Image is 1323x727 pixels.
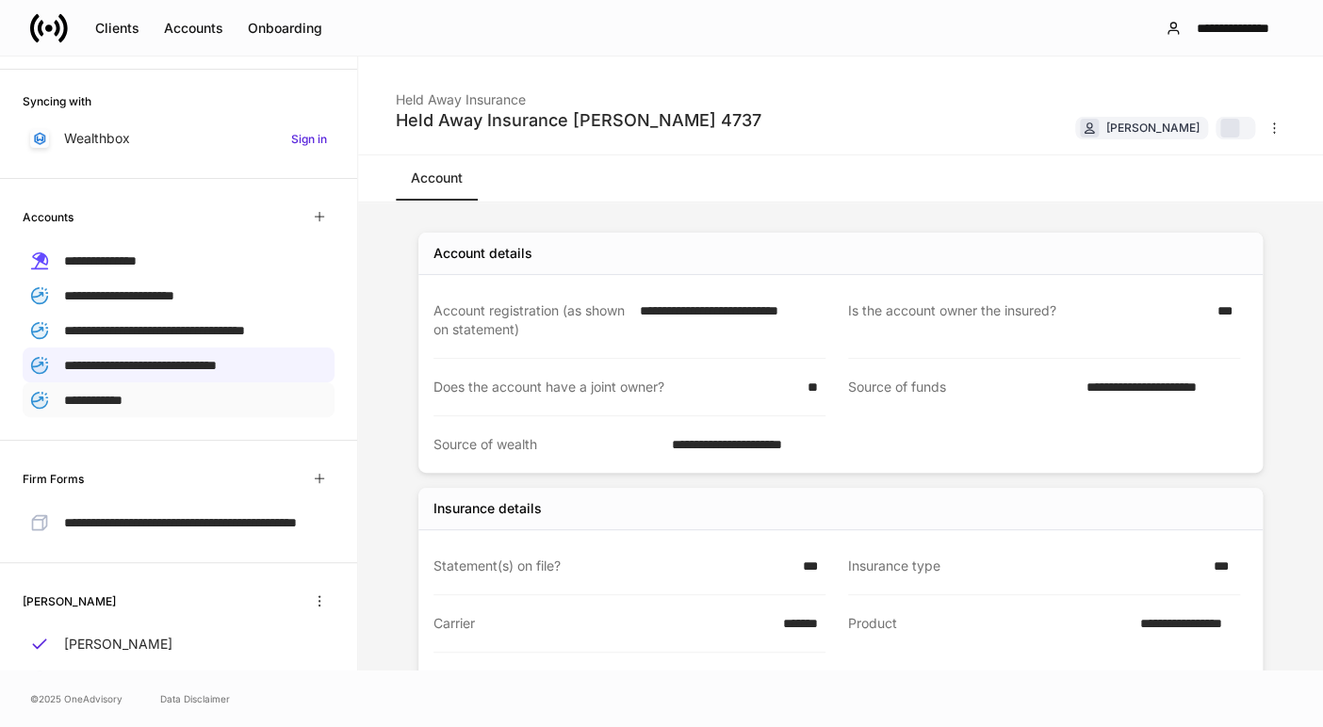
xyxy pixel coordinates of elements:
[396,155,478,201] a: Account
[848,614,1129,634] div: Product
[30,691,122,706] span: © 2025 OneAdvisory
[23,661,335,695] a: [PERSON_NAME]
[152,13,236,43] button: Accounts
[160,691,230,706] a: Data Disclaimer
[23,592,116,610] h6: [PERSON_NAME]
[433,378,796,396] div: Does the account have a joint owner?
[433,244,532,263] div: Account details
[236,13,335,43] button: Onboarding
[1106,119,1200,137] div: [PERSON_NAME]
[291,130,327,148] h6: Sign in
[64,129,130,148] p: Wealthbox
[848,301,1206,339] div: Is the account owner the insured?
[433,557,792,575] div: Statement(s) on file?
[64,669,172,687] p: [PERSON_NAME]
[433,499,542,518] div: Insurance details
[433,435,661,454] div: Source of wealth
[23,627,335,661] a: [PERSON_NAME]
[164,19,223,38] div: Accounts
[83,13,152,43] button: Clients
[248,19,322,38] div: Onboarding
[433,614,772,633] div: Carrier
[64,635,172,654] p: [PERSON_NAME]
[95,19,139,38] div: Clients
[848,378,1075,397] div: Source of funds
[433,301,629,339] div: Account registration (as shown on statement)
[23,92,91,110] h6: Syncing with
[396,109,761,132] div: Held Away Insurance [PERSON_NAME] 4737
[848,557,1202,575] div: Insurance type
[23,121,335,155] a: WealthboxSign in
[23,470,84,488] h6: Firm Forms
[396,79,761,109] div: Held Away Insurance
[23,208,73,226] h6: Accounts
